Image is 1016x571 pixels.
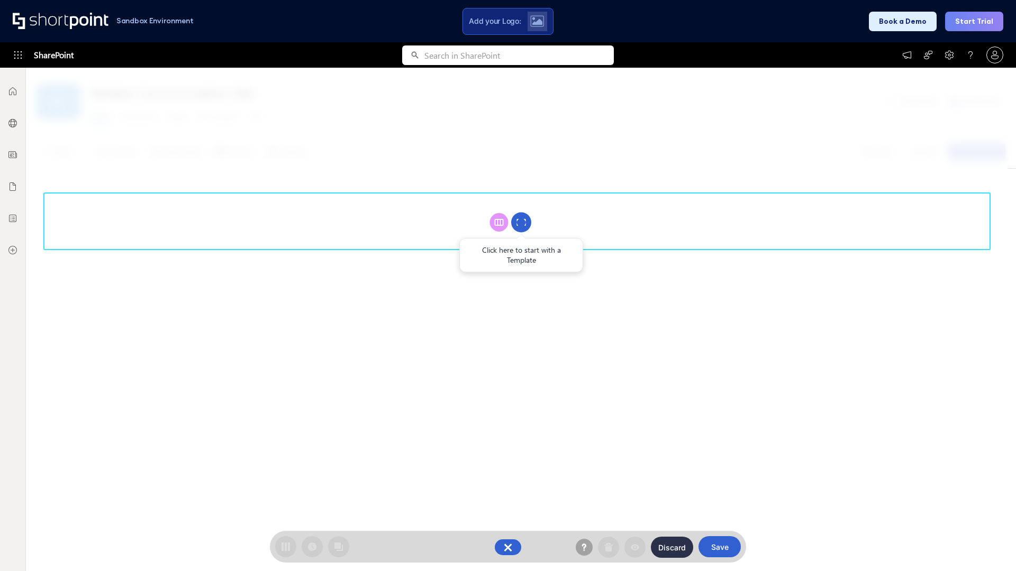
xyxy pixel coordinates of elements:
[424,45,614,65] input: Search in SharePoint
[469,16,521,26] span: Add your Logo:
[869,12,937,31] button: Book a Demo
[651,537,693,558] button: Discard
[530,15,544,27] img: Upload logo
[34,42,74,68] span: SharePoint
[116,18,194,24] h1: Sandbox Environment
[945,12,1003,31] button: Start Trial
[698,536,741,557] button: Save
[963,520,1016,571] iframe: Chat Widget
